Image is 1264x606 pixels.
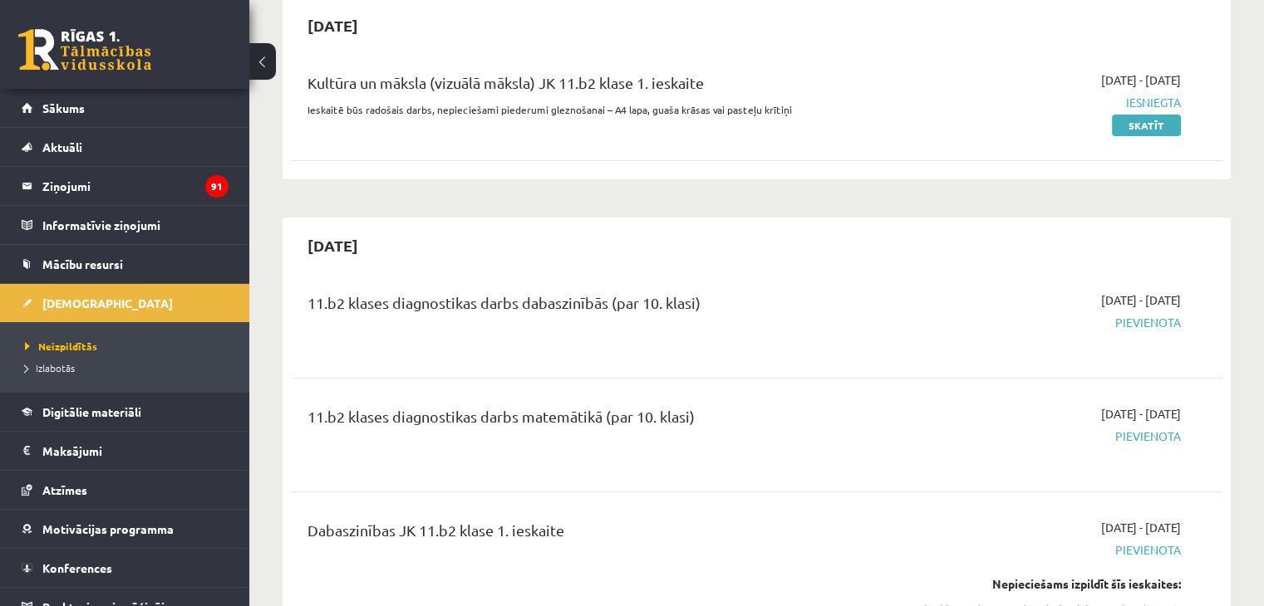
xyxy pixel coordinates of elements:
[25,339,233,354] a: Neizpildītās
[42,100,85,115] span: Sākums
[42,206,229,244] legend: Informatīvie ziņojumi
[42,167,229,205] legend: Ziņojumi
[22,128,229,166] a: Aktuāli
[907,428,1181,445] span: Pievienota
[291,6,375,45] h2: [DATE]
[42,560,112,575] span: Konferences
[1101,519,1181,536] span: [DATE] - [DATE]
[22,510,229,548] a: Motivācijas programma
[907,541,1181,559] span: Pievienota
[1112,115,1181,136] a: Skatīt
[22,284,229,322] a: [DEMOGRAPHIC_DATA]
[42,257,123,271] span: Mācību resursi
[22,471,229,509] a: Atzīmes
[205,175,229,198] i: 91
[22,393,229,431] a: Digitālie materiāli
[22,432,229,470] a: Maksājumi
[22,89,229,127] a: Sākums
[22,549,229,587] a: Konferences
[307,519,882,550] div: Dabaszinības JK 11.b2 klase 1. ieskaite
[1101,405,1181,423] span: [DATE] - [DATE]
[307,71,882,102] div: Kultūra un māksla (vizuālā māksla) JK 11.b2 klase 1. ieskaite
[25,361,75,374] span: Izlabotās
[22,245,229,283] a: Mācību resursi
[42,432,229,470] legend: Maksājumi
[18,29,151,71] a: Rīgas 1. Tālmācības vidusskola
[42,521,174,536] span: Motivācijas programma
[42,404,141,419] span: Digitālie materiāli
[907,94,1181,111] span: Iesniegta
[291,226,375,265] h2: [DATE]
[307,291,882,322] div: 11.b2 klases diagnostikas darbs dabaszinībās (par 10. klasi)
[42,482,87,497] span: Atzīmes
[25,360,233,375] a: Izlabotās
[907,575,1181,593] div: Nepieciešams izpildīt šīs ieskaites:
[1101,71,1181,89] span: [DATE] - [DATE]
[25,340,97,353] span: Neizpildītās
[907,314,1181,331] span: Pievienota
[22,206,229,244] a: Informatīvie ziņojumi
[42,296,173,310] span: [DEMOGRAPHIC_DATA]
[42,139,82,154] span: Aktuāli
[22,167,229,205] a: Ziņojumi91
[307,102,882,117] p: Ieskaitē būs radošais darbs, nepieciešami piederumi gleznošanai – A4 lapa, guaša krāsas vai paste...
[1101,291,1181,309] span: [DATE] - [DATE]
[307,405,882,436] div: 11.b2 klases diagnostikas darbs matemātikā (par 10. klasi)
